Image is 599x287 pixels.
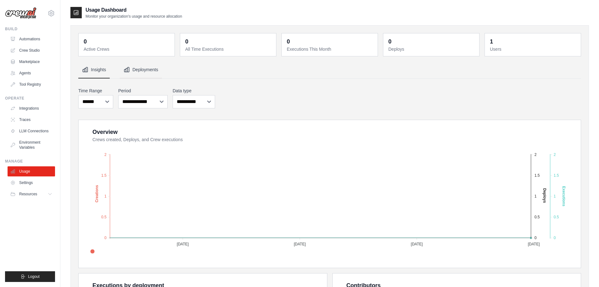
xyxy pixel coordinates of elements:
span: Resources [19,192,37,197]
tspan: 0 [554,236,556,240]
text: Executions [562,186,566,206]
tspan: 0.5 [554,215,559,219]
dt: Deploys [388,46,475,52]
tspan: 1.5 [101,173,107,178]
div: 0 [84,37,87,46]
h2: Usage Dashboard [86,6,182,14]
a: LLM Connections [8,126,55,136]
button: Insights [78,61,110,78]
div: 1 [490,37,493,46]
button: Deployments [120,61,162,78]
a: Traces [8,115,55,125]
a: Crew Studio [8,45,55,55]
button: Logout [5,271,55,282]
tspan: [DATE] [411,242,423,246]
a: Integrations [8,103,55,113]
label: Time Range [78,88,113,94]
a: Automations [8,34,55,44]
dt: Active Crews [84,46,171,52]
tspan: 1.5 [535,173,540,178]
tspan: 1 [554,194,556,198]
p: Monitor your organization's usage and resource allocation [86,14,182,19]
div: Overview [92,128,118,136]
tspan: [DATE] [177,242,189,246]
div: 0 [388,37,391,46]
tspan: 2 [104,152,107,157]
tspan: 1 [104,194,107,198]
nav: Tabs [78,61,581,78]
tspan: 0.5 [535,215,540,219]
tspan: [DATE] [294,242,306,246]
img: Logo [5,7,36,19]
tspan: 1 [535,194,537,198]
tspan: 0 [104,236,107,240]
dt: All Time Executions [185,46,272,52]
dt: Users [490,46,577,52]
a: Tool Registry [8,79,55,89]
tspan: 2 [554,152,556,157]
a: Usage [8,166,55,176]
div: Operate [5,96,55,101]
tspan: [DATE] [528,242,540,246]
a: Marketplace [8,57,55,67]
div: 0 [185,37,188,46]
a: Environment Variables [8,137,55,152]
span: Logout [28,274,40,279]
div: Manage [5,159,55,164]
a: Agents [8,68,55,78]
text: Deploys [542,188,547,203]
div: Build [5,26,55,32]
div: 0 [287,37,290,46]
dt: Crews created, Deploys, and Crew executions [92,136,573,143]
label: Data type [173,88,215,94]
tspan: 0.5 [101,215,107,219]
a: Settings [8,178,55,188]
tspan: 1.5 [554,173,559,178]
text: Creations [95,185,99,203]
tspan: 2 [535,152,537,157]
tspan: 0 [535,236,537,240]
label: Period [118,88,168,94]
dt: Executions This Month [287,46,374,52]
button: Resources [8,189,55,199]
